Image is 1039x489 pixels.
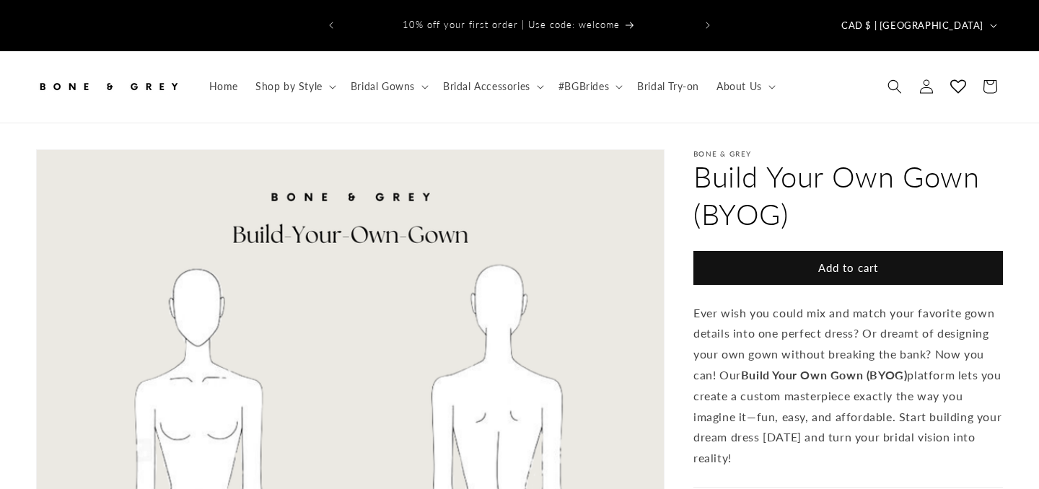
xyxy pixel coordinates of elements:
button: Previous announcement [315,12,347,39]
span: Shop by Style [255,80,323,93]
span: #BGBrides [558,80,609,93]
summary: Bridal Accessories [434,71,550,102]
span: About Us [716,80,762,93]
p: Bone & Grey [693,149,1003,158]
summary: Shop by Style [247,71,342,102]
a: Home [201,71,247,102]
span: Bridal Gowns [351,80,415,93]
button: Add to cart [693,251,1003,285]
span: Home [209,80,238,93]
span: CAD $ | [GEOGRAPHIC_DATA] [841,19,983,33]
a: Bridal Try-on [628,71,708,102]
span: 10% off your first order | Use code: welcome [403,19,620,30]
h1: Build Your Own Gown (BYOG) [693,158,1003,233]
summary: About Us [708,71,781,102]
span: Bridal Accessories [443,80,530,93]
summary: Bridal Gowns [342,71,434,102]
button: CAD $ | [GEOGRAPHIC_DATA] [833,12,1003,39]
p: Ever wish you could mix and match your favorite gown details into one perfect dress? Or dreamt of... [693,303,1003,469]
strong: Build Your Own Gown (BYOG) [741,368,908,382]
button: Next announcement [692,12,724,39]
summary: Search [879,71,911,102]
img: Bone and Grey Bridal [36,71,180,102]
summary: #BGBrides [550,71,628,102]
span: Bridal Try-on [637,80,699,93]
a: Bone and Grey Bridal [31,66,186,108]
